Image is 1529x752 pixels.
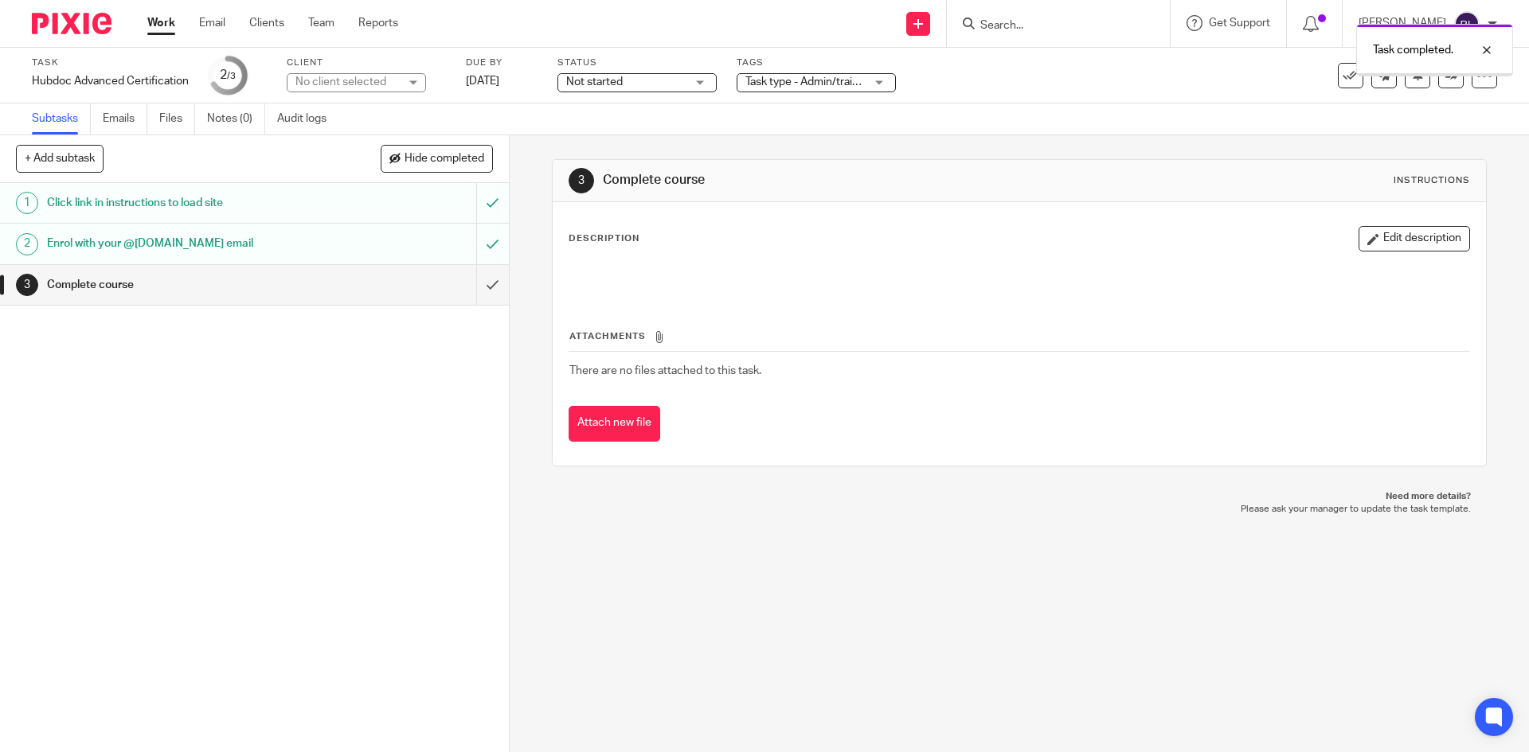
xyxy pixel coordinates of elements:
p: Need more details? [568,490,1470,503]
a: Notes (0) [207,103,265,134]
a: Subtasks [32,103,91,134]
button: + Add subtask [16,145,104,172]
label: Task [32,56,189,69]
button: Hide completed [381,145,493,172]
a: Audit logs [277,103,338,134]
a: Files [159,103,195,134]
button: Edit description [1359,226,1470,251]
label: Due by [466,56,538,69]
p: Description [569,232,639,245]
a: Email [199,15,225,31]
h1: Complete course [603,172,1054,189]
span: Attachments [569,332,646,341]
label: Tags [737,56,896,69]
p: Task completed. [1373,42,1453,58]
label: Client [287,56,446,69]
div: 3 [569,168,594,193]
span: Hide completed [405,153,484,166]
h1: Complete course [47,273,323,297]
img: Pixie [32,13,111,34]
div: 1 [16,192,38,214]
h1: Enrol with your @[DOMAIN_NAME] email [47,232,323,255]
div: 3 [16,274,38,296]
div: No client selected [295,74,399,90]
h1: Click link in instructions to load site [47,191,323,215]
div: 2 [220,66,236,84]
div: Instructions [1394,174,1470,187]
span: Not started [566,76,623,88]
span: [DATE] [466,76,499,87]
img: svg%3E [1454,11,1480,37]
span: There are no files attached to this task. [569,365,761,376]
a: Emails [103,103,147,134]
a: Team [308,15,334,31]
a: Reports [358,15,398,31]
div: 2 [16,233,38,255]
small: /3 [227,72,236,80]
a: Clients [249,15,284,31]
p: Please ask your manager to update the task template. [568,503,1470,516]
div: Hubdoc Advanced Certification [32,73,189,89]
a: Work [147,15,175,31]
span: Task type - Admin/training [745,76,874,88]
label: Status [557,56,717,69]
button: Attach new file [569,406,660,442]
